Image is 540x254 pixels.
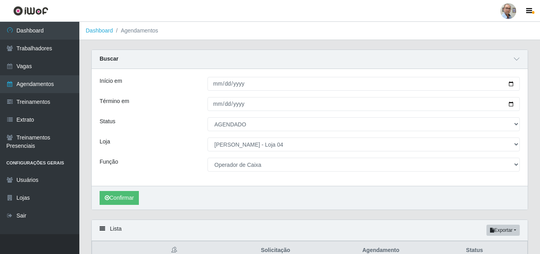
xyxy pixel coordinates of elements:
[100,97,129,105] label: Término em
[100,77,122,85] label: Início em
[13,6,48,16] img: CoreUI Logo
[100,117,115,126] label: Status
[100,55,118,62] strong: Buscar
[486,225,520,236] button: Exportar
[100,138,110,146] label: Loja
[208,77,520,91] input: 00/00/0000
[92,220,528,241] div: Lista
[113,27,158,35] li: Agendamentos
[100,191,139,205] button: Confirmar
[208,97,520,111] input: 00/00/0000
[100,158,118,166] label: Função
[79,22,540,40] nav: breadcrumb
[86,27,113,34] a: Dashboard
